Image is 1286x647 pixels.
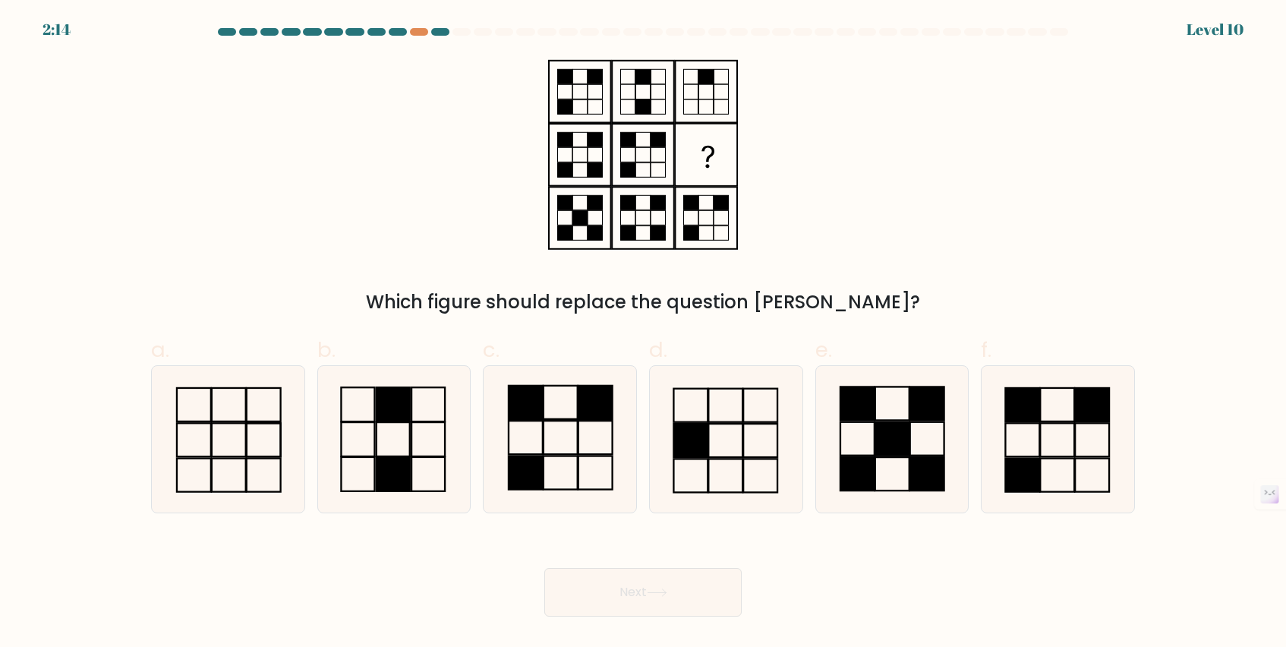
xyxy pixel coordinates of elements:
[483,335,500,365] span: c.
[317,335,336,365] span: b.
[160,289,1126,316] div: Which figure should replace the question [PERSON_NAME]?
[649,335,667,365] span: d.
[43,18,71,41] div: 2:14
[151,335,169,365] span: a.
[1187,18,1243,41] div: Level 10
[815,335,832,365] span: e.
[544,568,742,617] button: Next
[981,335,991,365] span: f.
